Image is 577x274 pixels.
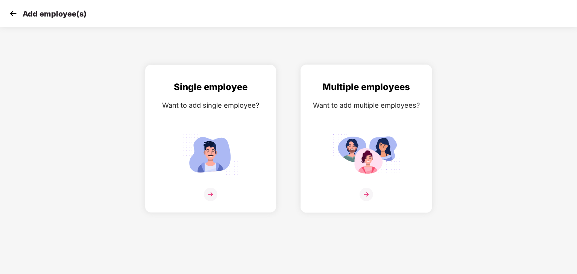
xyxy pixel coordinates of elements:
[153,100,269,111] div: Want to add single employee?
[8,8,19,19] img: svg+xml;base64,PHN2ZyB4bWxucz0iaHR0cDovL3d3dy53My5vcmcvMjAwMC9zdmciIHdpZHRoPSIzMCIgaGVpZ2h0PSIzMC...
[333,131,400,178] img: svg+xml;base64,PHN2ZyB4bWxucz0iaHR0cDovL3d3dy53My5vcmcvMjAwMC9zdmciIGlkPSJNdWx0aXBsZV9lbXBsb3llZS...
[23,9,87,18] p: Add employee(s)
[153,80,269,94] div: Single employee
[360,188,373,201] img: svg+xml;base64,PHN2ZyB4bWxucz0iaHR0cDovL3d3dy53My5vcmcvMjAwMC9zdmciIHdpZHRoPSIzNiIgaGVpZ2h0PSIzNi...
[308,80,424,94] div: Multiple employees
[204,188,217,201] img: svg+xml;base64,PHN2ZyB4bWxucz0iaHR0cDovL3d3dy53My5vcmcvMjAwMC9zdmciIHdpZHRoPSIzNiIgaGVpZ2h0PSIzNi...
[308,100,424,111] div: Want to add multiple employees?
[177,131,244,178] img: svg+xml;base64,PHN2ZyB4bWxucz0iaHR0cDovL3d3dy53My5vcmcvMjAwMC9zdmciIGlkPSJTaW5nbGVfZW1wbG95ZWUiIH...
